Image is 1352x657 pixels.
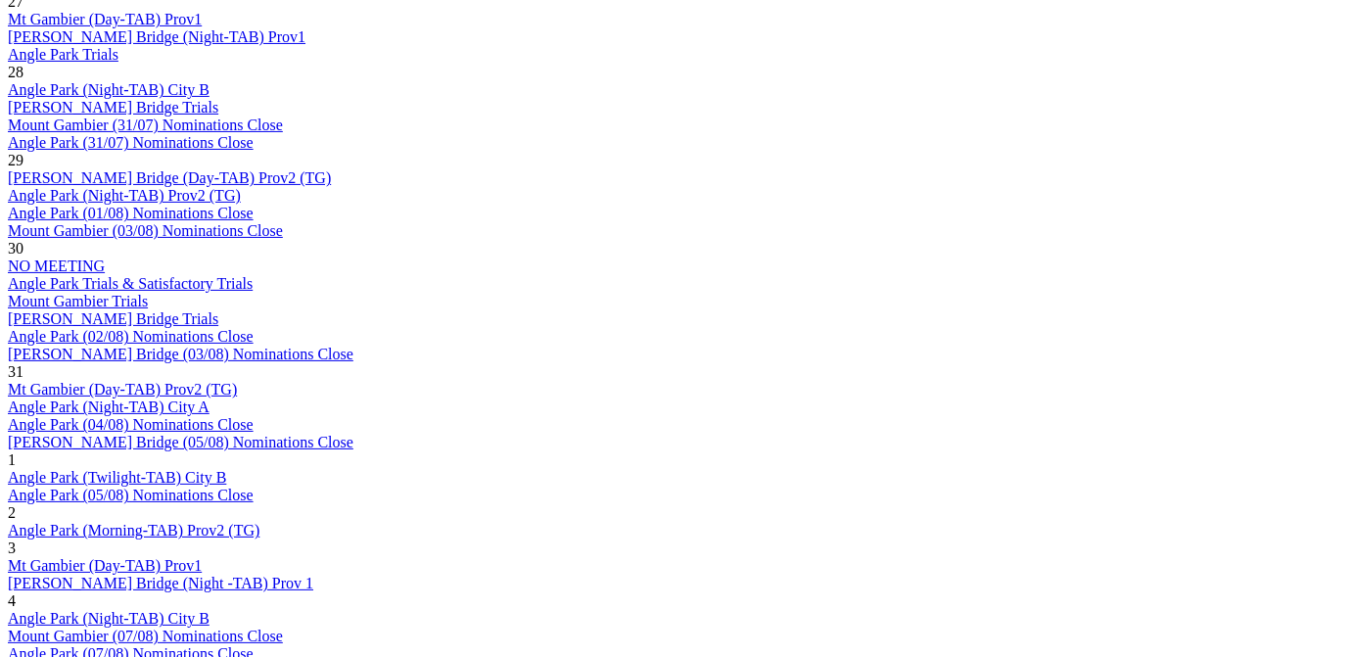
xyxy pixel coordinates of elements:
[8,487,254,503] a: Angle Park (05/08) Nominations Close
[8,557,202,574] a: Mt Gambier (Day-TAB) Prov1
[8,610,210,627] a: Angle Park (Night-TAB) City B
[8,575,313,591] a: [PERSON_NAME] Bridge (Night -TAB) Prov 1
[8,187,241,204] a: Angle Park (Night-TAB) Prov2 (TG)
[8,399,210,415] a: Angle Park (Night-TAB) City A
[8,540,16,556] span: 3
[8,117,283,133] a: Mount Gambier (31/07) Nominations Close
[8,152,23,168] span: 29
[8,469,226,486] a: Angle Park (Twilight-TAB) City B
[8,434,353,450] a: [PERSON_NAME] Bridge (05/08) Nominations Close
[8,99,218,116] a: [PERSON_NAME] Bridge Trials
[8,11,202,27] a: Mt Gambier (Day-TAB) Prov1
[8,222,283,239] a: Mount Gambier (03/08) Nominations Close
[8,522,259,539] a: Angle Park (Morning-TAB) Prov2 (TG)
[8,134,254,151] a: Angle Park (31/07) Nominations Close
[8,346,353,362] a: [PERSON_NAME] Bridge (03/08) Nominations Close
[8,451,16,468] span: 1
[8,363,23,380] span: 31
[8,275,253,292] a: Angle Park Trials & Satisfactory Trials
[8,592,16,609] span: 4
[8,240,23,257] span: 30
[8,28,305,45] a: [PERSON_NAME] Bridge (Night-TAB) Prov1
[8,328,254,345] a: Angle Park (02/08) Nominations Close
[8,504,16,521] span: 2
[8,81,210,98] a: Angle Park (Night-TAB) City B
[8,205,254,221] a: Angle Park (01/08) Nominations Close
[8,46,118,63] a: Angle Park Trials
[8,381,237,398] a: Mt Gambier (Day-TAB) Prov2 (TG)
[8,416,254,433] a: Angle Park (04/08) Nominations Close
[8,310,218,327] a: [PERSON_NAME] Bridge Trials
[8,628,283,644] a: Mount Gambier (07/08) Nominations Close
[8,169,331,186] a: [PERSON_NAME] Bridge (Day-TAB) Prov2 (TG)
[8,258,105,274] a: NO MEETING
[8,64,23,80] span: 28
[8,293,148,309] a: Mount Gambier Trials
